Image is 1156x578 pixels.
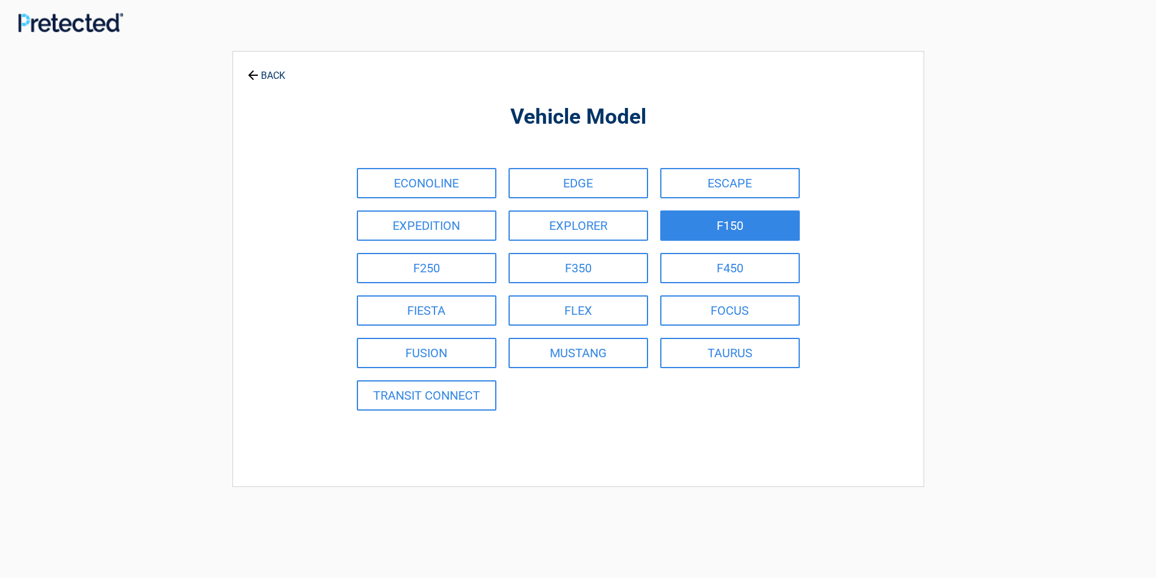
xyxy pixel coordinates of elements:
[357,338,496,368] a: FUSION
[357,380,496,411] a: TRANSIT CONNECT
[660,253,800,283] a: F450
[357,295,496,326] a: FIESTA
[18,13,123,32] img: Main Logo
[357,210,496,241] a: EXPEDITION
[660,338,800,368] a: TAURUS
[660,210,800,241] a: F150
[509,168,648,198] a: EDGE
[509,210,648,241] a: EXPLORER
[509,338,648,368] a: MUSTANG
[660,168,800,198] a: ESCAPE
[357,168,496,198] a: ECONOLINE
[509,253,648,283] a: F350
[300,103,857,132] h2: Vehicle Model
[245,59,288,81] a: BACK
[357,253,496,283] a: F250
[509,295,648,326] a: FLEX
[660,295,800,326] a: FOCUS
